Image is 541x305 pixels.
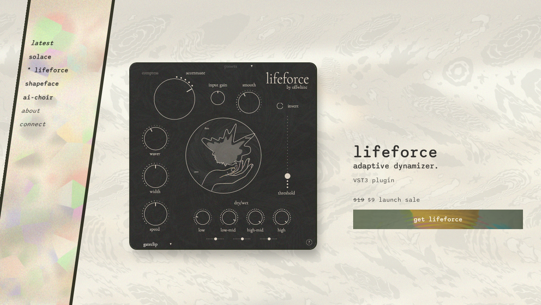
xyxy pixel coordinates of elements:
h2: lifeforce [353,76,438,162]
a: get lifeforce [353,210,523,229]
button: shapeface [24,80,59,88]
img: lifeforce2.c81878d3.png [129,62,317,250]
button: * lifeforce [27,66,69,74]
button: latest [30,39,54,47]
button: about [21,107,41,115]
button: solace [29,53,52,60]
h3: adaptive dynamizer. [353,162,439,171]
button: connect [19,121,46,128]
p: $9 launch sale [367,196,420,204]
button: ai-choir [23,94,54,101]
p: VST3 plugin [353,177,394,184]
p: $19 [353,196,364,204]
